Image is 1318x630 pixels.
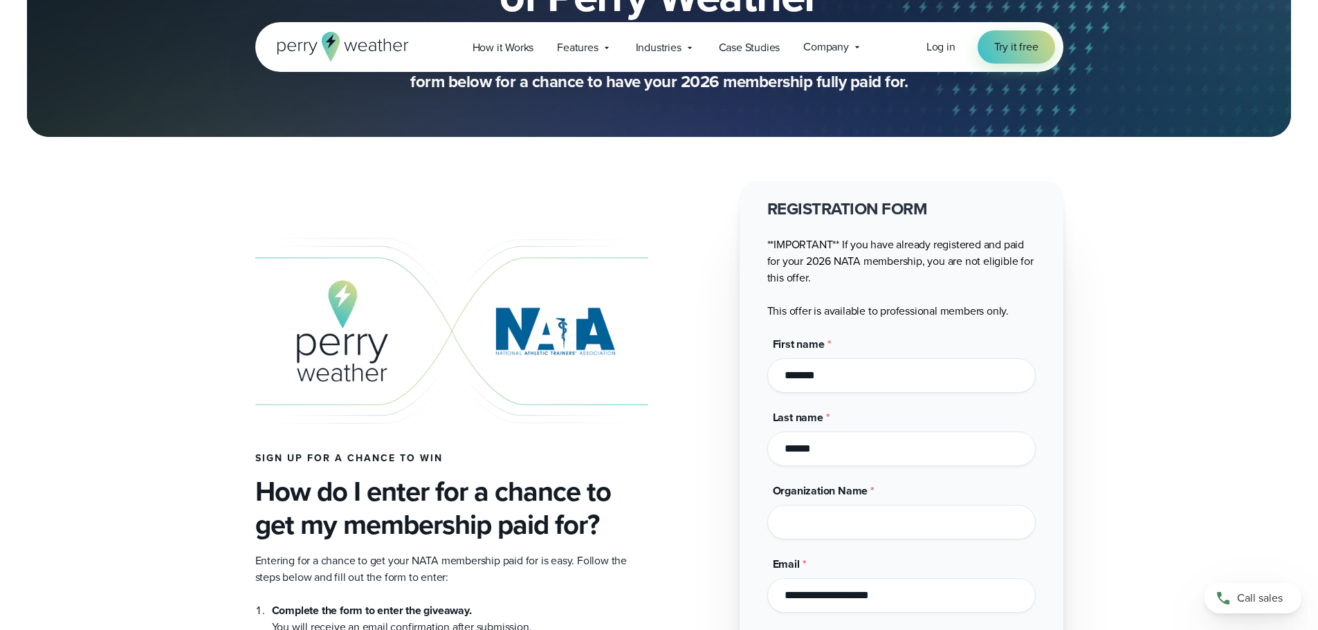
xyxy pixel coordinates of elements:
span: Features [557,39,598,56]
span: How it Works [473,39,534,56]
a: Log in [926,39,955,55]
a: Call sales [1205,583,1301,613]
span: Email [773,556,800,572]
strong: REGISTRATION FORM [767,196,928,221]
p: Entering for a chance to get your NATA membership paid for is easy. Follow the steps below and fi... [255,553,648,586]
h3: How do I enter for a chance to get my membership paid for? [255,475,648,541]
a: Try it free [978,30,1055,64]
strong: Complete the form to enter the giveaway. [272,602,472,618]
span: Organization Name [773,483,868,499]
span: Call sales [1237,590,1283,606]
a: Case Studies [707,33,792,62]
h4: Sign up for a chance to win [255,453,648,464]
div: **IMPORTANT** If you have already registered and paid for your 2026 NATA membership, you are not ... [767,198,1036,319]
span: Company [803,39,849,55]
span: Case Studies [719,39,780,56]
p: Perry Weather has partnered with the National Athletic Trainers’ Association to sponsor $50,000 i... [383,26,936,93]
span: First name [773,336,825,352]
span: Industries [636,39,681,56]
span: Try it free [994,39,1038,55]
a: How it Works [461,33,546,62]
span: Last name [773,409,823,425]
